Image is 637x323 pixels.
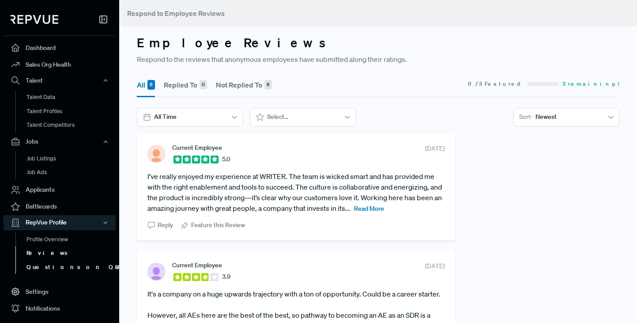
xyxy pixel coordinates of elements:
span: Sort - [519,112,533,122]
a: Talent Competitors [15,118,128,132]
a: Talent Profiles [15,104,128,118]
button: Jobs [4,134,116,149]
span: Reply [158,220,173,230]
span: Respond to Employee Reviews [127,9,225,18]
div: 8 [147,80,155,90]
span: 3 remaining! [562,80,619,88]
span: [DATE] [425,262,445,271]
a: Sales Org Health [4,56,116,73]
span: 5.0 [222,155,230,164]
span: Read More [354,205,384,213]
div: 8 [264,80,272,90]
button: Not Replied To 8 [216,72,272,97]
a: Talent Data [15,90,128,104]
a: Profile Overview [15,232,128,247]
p: Respond to the reviews that anonymous employees have submitted along their ratings. [137,54,619,65]
button: Replied To 0 [164,72,207,97]
a: Battlecards [4,198,116,215]
a: Dashboard [4,39,116,56]
a: Reviews [15,246,128,260]
span: 3.9 [222,272,230,281]
button: RepVue Profile [4,215,116,230]
a: Questions on Q&A [15,260,128,274]
article: I’ve really enjoyed my experience at WRITER. The team is wicked smart and has provided me with th... [147,171,445,213]
img: RepVue [11,15,58,24]
span: 0 / 3 Featured [468,80,524,88]
a: Applicants [4,182,116,198]
h3: Employee Reviews [137,35,619,50]
span: Feature this Review [191,220,245,230]
span: [DATE] [425,144,445,153]
span: Current Employee [172,144,222,151]
a: Notifications [4,300,116,317]
div: 0 [200,80,207,90]
button: All 8 [137,72,155,97]
a: Settings [4,283,116,300]
span: Current Employee [172,262,222,269]
a: Job Ads [15,165,128,179]
a: Job Listings [15,152,128,166]
button: Talent [4,73,116,88]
